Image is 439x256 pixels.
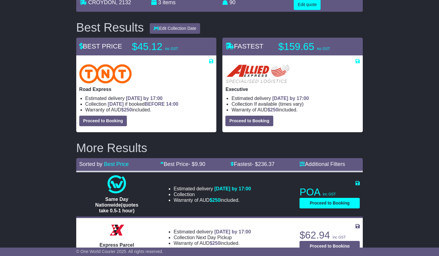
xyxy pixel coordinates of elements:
[104,161,129,167] a: Best Price
[225,42,263,50] span: FASTEST
[124,107,132,112] span: 250
[99,242,134,253] span: Express Parcel Service
[270,107,278,112] span: 250
[160,161,205,167] a: Best Price- $9.90
[79,42,122,50] span: BEST PRICE
[212,198,221,203] span: 250
[268,107,278,112] span: $
[299,198,360,208] button: Proceed to Booking
[323,192,336,196] span: inc GST
[231,107,360,113] li: Warranty of AUD included.
[299,186,360,198] p: POA
[132,41,207,53] p: $45.12
[79,161,102,167] span: Sorted by
[76,249,163,254] span: © One World Courier 2025. All rights reserved.
[278,41,353,53] p: $159.65
[225,64,290,83] img: Allied Express Local Courier: Executive
[108,175,126,193] img: One World Courier: Same Day Nationwide(quotes take 0.5-1 hour)
[108,101,178,107] span: if booked
[231,95,360,101] li: Estimated delivery
[150,23,200,34] button: Edit Collection Date
[165,47,178,51] span: inc GST
[85,95,214,101] li: Estimated delivery
[79,116,127,126] button: Proceed to Booking
[166,101,178,107] span: 14:00
[299,241,360,251] button: Proceed to Booking
[79,64,132,83] img: TNT Domestic: Road Express
[79,86,214,92] p: Road Express
[231,101,360,107] li: Collection
[299,161,345,167] a: Additional Filters
[174,235,251,240] li: Collection
[214,229,251,234] span: [DATE] by 17:00
[317,47,330,51] span: inc GST
[212,241,221,246] span: 250
[210,198,221,203] span: $
[225,116,273,126] button: Proceed to Booking
[230,161,274,167] a: Fastest- $236.37
[210,241,221,246] span: $
[195,161,205,167] span: 9.90
[196,235,232,240] span: Next Day Pickup
[145,101,165,107] span: BEFORE
[272,96,309,101] span: [DATE] by 17:00
[95,197,138,213] span: Same Day Nationwide(quotes take 0.5-1 hour)
[85,101,214,107] li: Collection
[174,240,251,246] li: Warranty of AUD included.
[299,229,360,241] p: $62.94
[254,101,304,107] span: If available (times vary)
[174,229,251,235] li: Estimated delivery
[108,221,126,239] img: Border Express: Express Parcel Service
[225,86,360,92] p: Executive
[333,235,346,239] span: inc GST
[121,107,132,112] span: $
[252,161,274,167] span: - $
[76,141,363,155] h2: More Results
[174,197,251,203] li: Warranty of AUD included.
[73,21,147,34] div: Best Results
[126,96,163,101] span: [DATE] by 17:00
[174,192,251,197] li: Collection
[188,161,205,167] span: - $
[258,161,274,167] span: 236.37
[85,107,214,113] li: Warranty of AUD included.
[214,186,251,191] span: [DATE] by 17:00
[108,101,124,107] span: [DATE]
[174,186,251,192] li: Estimated delivery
